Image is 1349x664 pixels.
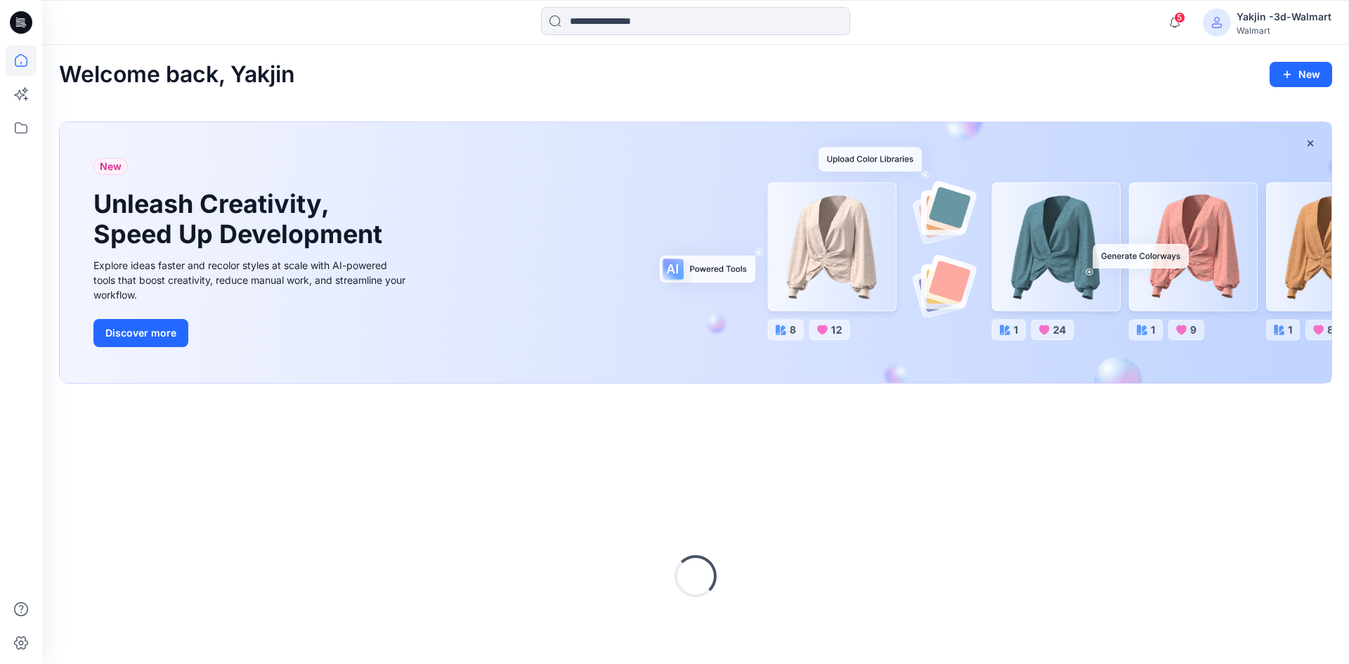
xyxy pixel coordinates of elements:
svg: avatar [1211,17,1223,28]
div: Walmart [1237,25,1331,36]
div: Yakjin -3d-Walmart [1237,8,1331,25]
h1: Unleash Creativity, Speed Up Development [93,189,389,249]
a: Discover more [93,319,410,347]
h2: Welcome back, Yakjin [59,62,295,88]
div: Explore ideas faster and recolor styles at scale with AI-powered tools that boost creativity, red... [93,258,410,302]
button: New [1270,62,1332,87]
span: 5 [1174,12,1185,23]
button: Discover more [93,319,188,347]
span: New [100,158,122,175]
